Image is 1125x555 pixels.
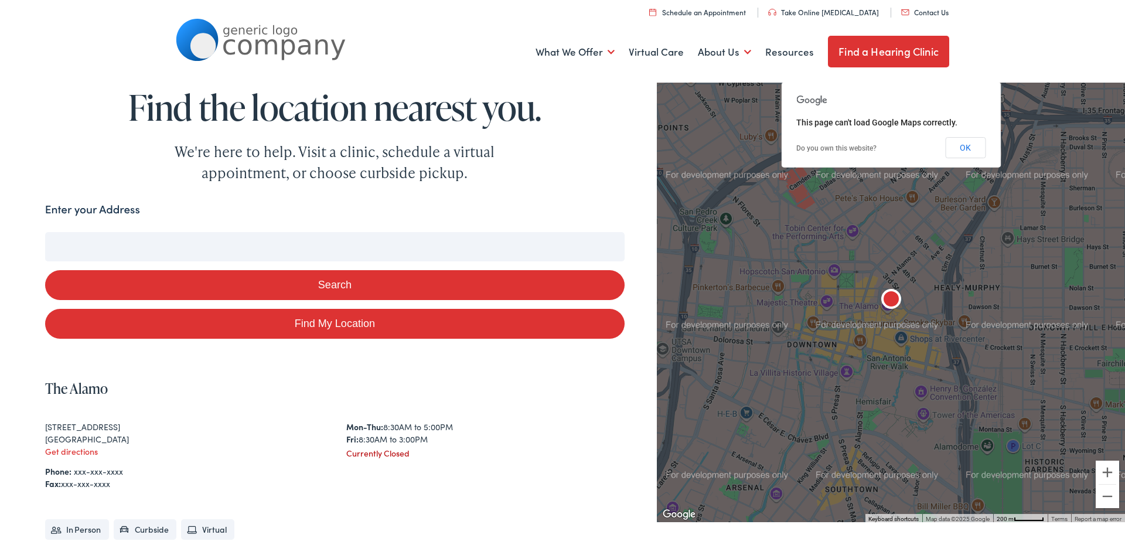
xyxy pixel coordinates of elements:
div: xxx-xxx-xxxx [45,478,625,490]
div: [STREET_ADDRESS] [45,421,323,433]
strong: Fax: [45,478,61,489]
a: Take Online [MEDICAL_DATA] [768,7,879,17]
a: The Alamo [45,379,108,398]
a: About Us [698,30,751,74]
a: Resources [765,30,814,74]
button: Zoom out [1096,485,1119,508]
img: utility icon [901,9,909,15]
label: Enter your Address [45,201,140,218]
div: 8:30AM to 5:00PM 8:30AM to 3:00PM [346,421,625,445]
li: Virtual [181,519,234,540]
img: Google [660,507,698,522]
li: In Person [45,519,109,540]
div: We're here to help. Visit a clinic, schedule a virtual appointment, or choose curbside pickup. [147,141,522,183]
a: Report a map error [1075,516,1121,522]
button: Search [45,270,625,300]
span: Map data ©2025 Google [926,516,990,522]
a: Do you own this website? [796,144,877,152]
input: Enter your address or zip code [45,232,625,261]
a: Terms [1051,516,1068,522]
a: Contact Us [901,7,949,17]
a: xxx-xxx-xxxx [74,465,123,477]
a: Find a Hearing Clinic [828,36,949,67]
div: Currently Closed [346,447,625,459]
span: 200 m [997,516,1014,522]
a: Open this area in Google Maps (opens a new window) [660,507,698,522]
a: Schedule an Appointment [649,7,746,17]
li: Curbside [114,519,177,540]
span: This page can't load Google Maps correctly. [796,118,957,127]
strong: Phone: [45,465,71,477]
strong: Mon-Thu: [346,421,383,433]
button: Zoom in [1096,461,1119,484]
button: Map Scale: 200 m per 48 pixels [993,514,1048,522]
img: utility icon [768,9,776,16]
img: utility icon [649,8,656,16]
button: Keyboard shortcuts [868,515,919,523]
a: Get directions [45,445,98,457]
a: What We Offer [536,30,615,74]
div: [GEOGRAPHIC_DATA] [45,433,323,445]
button: OK [945,137,986,158]
h1: Find the location nearest you. [45,88,625,127]
a: Find My Location [45,309,625,339]
a: Virtual Care [629,30,684,74]
div: The Alamo [877,287,905,315]
strong: Fri: [346,433,359,445]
